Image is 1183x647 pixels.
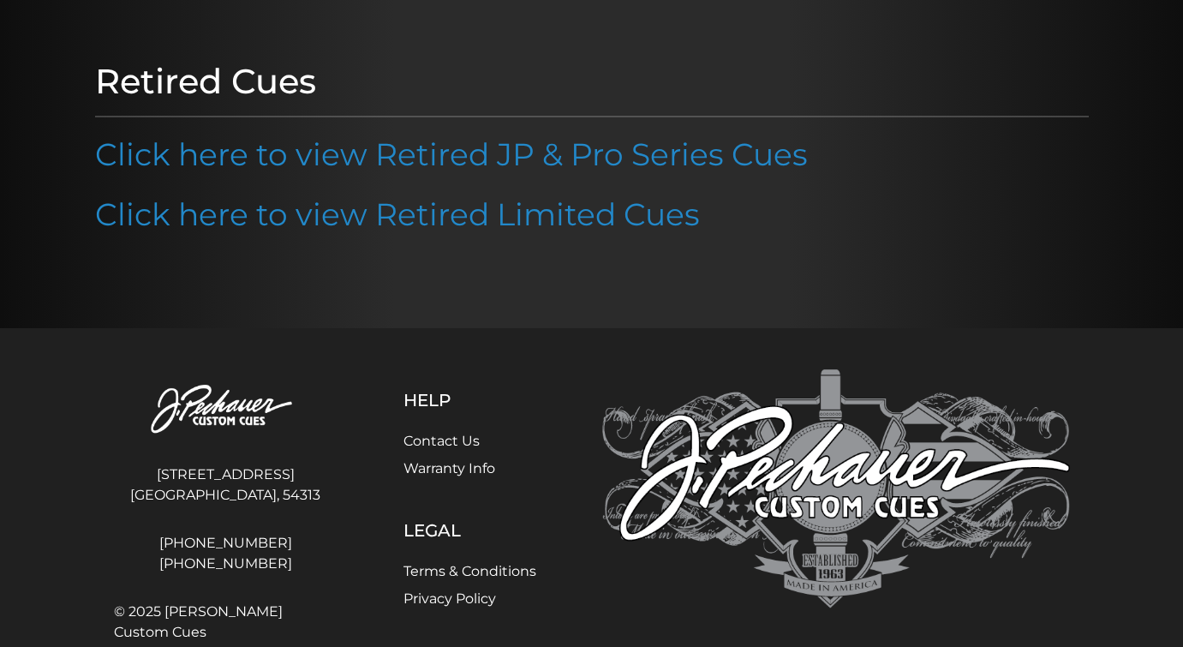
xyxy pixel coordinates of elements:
[95,61,1089,102] h1: Retired Cues
[114,369,338,451] img: Pechauer Custom Cues
[403,520,536,541] h5: Legal
[95,135,808,173] a: Click here to view Retired JP & Pro Series Cues
[403,390,536,410] h5: Help
[114,458,338,512] address: [STREET_ADDRESS] [GEOGRAPHIC_DATA], 54313
[95,195,700,233] a: Click here to view Retired Limited Cues
[403,460,495,476] a: Warranty Info
[602,369,1070,608] img: Pechauer Custom Cues
[114,554,338,574] a: [PHONE_NUMBER]
[403,563,536,579] a: Terms & Conditions
[403,590,496,607] a: Privacy Policy
[403,433,480,449] a: Contact Us
[114,533,338,554] a: [PHONE_NUMBER]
